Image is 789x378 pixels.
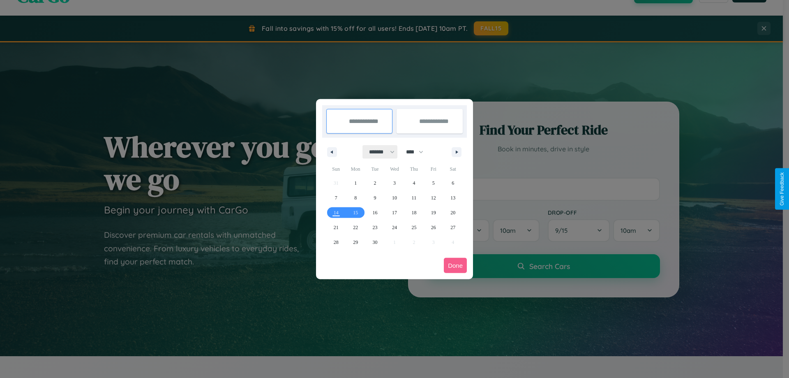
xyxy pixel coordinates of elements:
span: Mon [346,162,365,176]
button: 25 [404,220,424,235]
button: 16 [365,205,385,220]
span: 12 [431,190,436,205]
span: Thu [404,162,424,176]
button: 22 [346,220,365,235]
span: Wed [385,162,404,176]
span: 29 [353,235,358,250]
button: 1 [346,176,365,190]
span: 30 [373,235,378,250]
span: 25 [411,220,416,235]
button: 4 [404,176,424,190]
span: 7 [335,190,337,205]
span: 26 [431,220,436,235]
button: 10 [385,190,404,205]
span: 2 [374,176,376,190]
span: 22 [353,220,358,235]
span: 19 [431,205,436,220]
span: 8 [354,190,357,205]
button: 17 [385,205,404,220]
button: 23 [365,220,385,235]
span: Sun [326,162,346,176]
button: 24 [385,220,404,235]
button: 9 [365,190,385,205]
button: 2 [365,176,385,190]
button: 21 [326,220,346,235]
span: 20 [450,205,455,220]
button: 3 [385,176,404,190]
span: Sat [443,162,463,176]
span: 1 [354,176,357,190]
span: 15 [353,205,358,220]
span: 23 [373,220,378,235]
button: 20 [443,205,463,220]
span: 21 [334,220,339,235]
span: 14 [334,205,339,220]
button: 30 [365,235,385,250]
button: 26 [424,220,443,235]
span: 18 [411,205,416,220]
span: 24 [392,220,397,235]
button: 13 [443,190,463,205]
button: 12 [424,190,443,205]
span: 10 [392,190,397,205]
span: 3 [393,176,396,190]
span: 16 [373,205,378,220]
span: 9 [374,190,376,205]
button: 5 [424,176,443,190]
span: 13 [450,190,455,205]
span: 6 [452,176,454,190]
span: 11 [412,190,417,205]
span: Tue [365,162,385,176]
button: 18 [404,205,424,220]
button: 8 [346,190,365,205]
button: Done [444,258,467,273]
button: 28 [326,235,346,250]
span: 27 [450,220,455,235]
button: 6 [443,176,463,190]
span: 28 [334,235,339,250]
span: 17 [392,205,397,220]
span: Fri [424,162,443,176]
button: 15 [346,205,365,220]
button: 29 [346,235,365,250]
span: 4 [413,176,415,190]
button: 14 [326,205,346,220]
button: 19 [424,205,443,220]
span: 5 [432,176,435,190]
button: 7 [326,190,346,205]
div: Give Feedback [779,172,785,206]
button: 27 [443,220,463,235]
button: 11 [404,190,424,205]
